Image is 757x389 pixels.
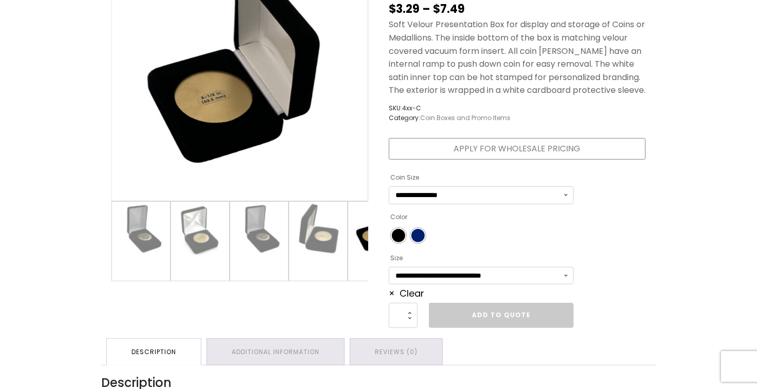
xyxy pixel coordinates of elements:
[230,202,288,260] img: Medium size black velour covered Presentation Box open showing color matching bottom pad with wel...
[433,1,465,17] bdi: 7.49
[389,287,424,300] a: Clear options
[390,169,419,186] label: Coin Size
[402,104,421,112] span: 4xx-C
[389,138,646,160] a: Apply for Wholesale Pricing
[422,1,430,17] span: –
[391,228,406,243] li: Black
[389,226,574,245] ul: Color
[389,113,510,123] span: Category:
[107,339,201,365] a: Description
[289,202,347,260] img: Medium size black velour covered Presentation Box hinged on the long side open showing color matc...
[171,202,229,260] img: Medium size black velour covered Presentation Box open showing color matching bottom pad with wel...
[410,228,426,243] li: Navy Blue
[112,202,170,260] img: Medium size black velour covered Presentation Box open showing color matching bottom pad with wel...
[348,202,406,260] img: Medium size black velour covered Presentation Box hinged on the long side open showing color matc...
[389,103,510,113] span: SKU:
[390,250,403,266] label: Size
[420,113,510,122] a: Coin Boxes and Promo Items
[207,339,344,365] a: Additional information
[433,1,440,17] span: $
[350,339,442,365] a: Reviews (0)
[389,18,646,97] p: Soft Velour Presentation Box for display and storage of Coins or Medallions. The inside bottom of...
[429,303,574,327] a: Add to Quote
[389,303,418,327] input: Product quantity
[389,1,396,17] span: $
[390,209,407,225] label: Color
[389,1,420,17] bdi: 3.29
